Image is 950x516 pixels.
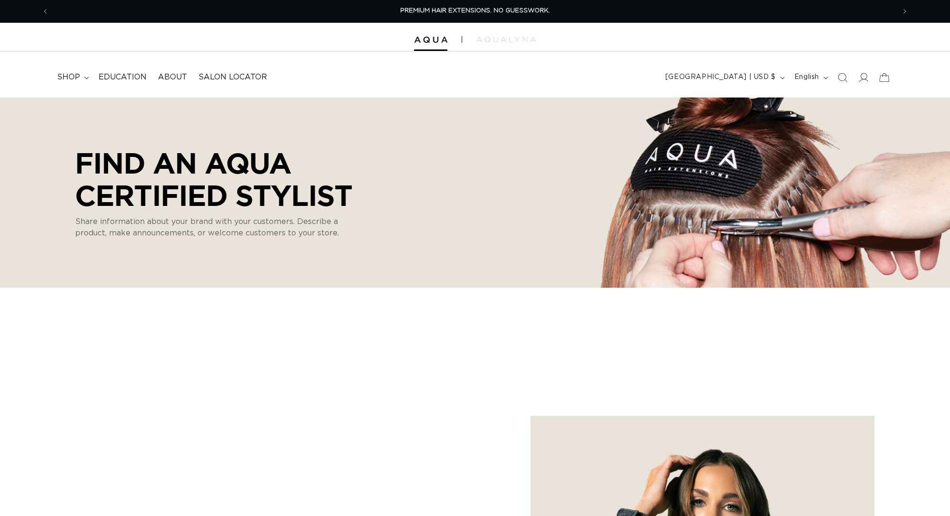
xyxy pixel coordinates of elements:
span: About [158,72,187,82]
p: Find an AQUA Certified Stylist [75,146,366,211]
button: Next announcement [894,2,915,20]
span: Salon Locator [198,72,267,82]
a: About [152,67,193,88]
span: shop [57,72,80,82]
span: Education [99,72,147,82]
summary: shop [51,67,93,88]
span: [GEOGRAPHIC_DATA] | USD $ [665,72,776,82]
p: Share information about your brand with your customers. Describe a product, make announcements, o... [75,216,351,239]
span: English [794,72,819,82]
button: Previous announcement [35,2,56,20]
a: Salon Locator [193,67,273,88]
img: Aqua Hair Extensions [414,37,447,43]
button: [GEOGRAPHIC_DATA] | USD $ [660,68,789,87]
summary: Search [832,67,853,88]
a: Education [93,67,152,88]
button: English [789,68,832,87]
img: aqualyna.com [476,37,536,42]
span: PREMIUM HAIR EXTENSIONS. NO GUESSWORK. [400,8,550,14]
